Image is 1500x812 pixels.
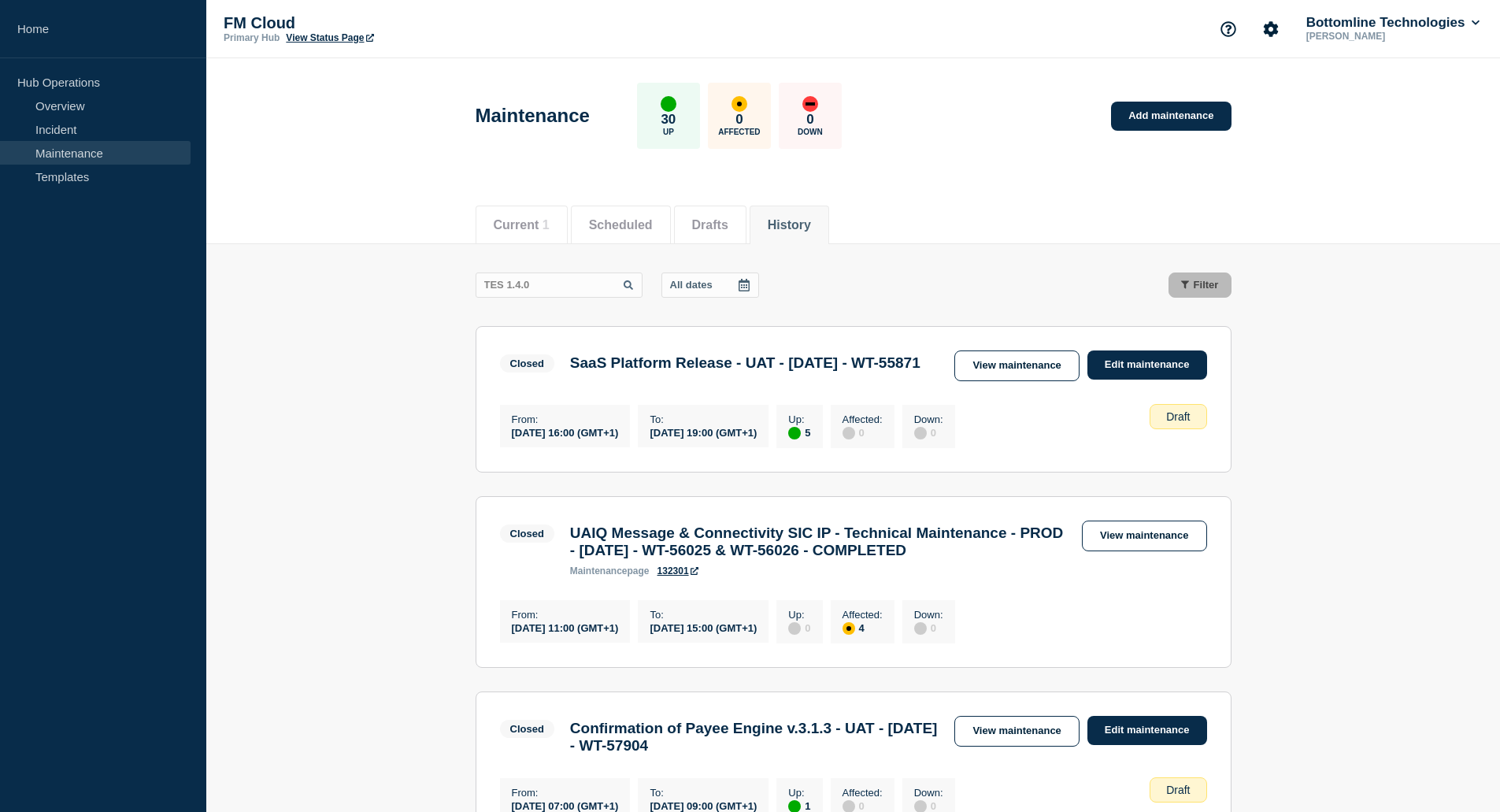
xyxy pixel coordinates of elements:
p: To : [650,609,757,621]
span: Filter [1194,279,1219,291]
a: View maintenance [954,350,1079,381]
div: 0 [914,425,943,439]
p: From : [512,609,619,621]
div: 5 [788,425,810,439]
p: 30 [661,112,676,128]
button: History [768,218,811,232]
div: disabled [914,427,927,439]
div: up [788,427,801,439]
a: Add maintenance [1111,102,1231,131]
p: Down : [914,413,943,425]
h3: UAIQ Message & Connectivity SIC IP - Technical Maintenance - PROD - [DATE] - WT-56025 & WT-56026 ... [570,525,1066,559]
h3: Confirmation of Payee Engine v.3.1.3 - UAT - [DATE] - WT-57904 [570,720,939,755]
a: View maintenance [954,716,1079,747]
p: Up : [788,787,810,799]
div: Closed [510,528,544,539]
div: disabled [788,622,801,635]
div: 0 [914,621,943,635]
div: down [802,96,818,112]
div: Closed [510,358,544,369]
p: Affected [718,128,760,136]
div: Closed [510,723,544,735]
div: affected [731,96,747,112]
span: maintenance [570,565,628,577]
button: Filter [1169,273,1231,298]
p: From : [512,787,619,799]
a: View Status Page [286,32,373,43]
p: All dates [670,279,713,291]
h3: SaaS Platform Release - UAT - [DATE] - WT-55871 [570,354,920,372]
a: 132301 [657,565,698,577]
div: [DATE] 15:00 (GMT+1) [650,621,757,634]
a: Edit maintenance [1087,716,1207,745]
p: Affected : [843,413,883,425]
div: [DATE] 11:00 (GMT+1) [512,621,619,634]
div: 0 [788,621,810,635]
button: Support [1212,13,1245,46]
button: Account settings [1254,13,1287,46]
a: Edit maintenance [1087,350,1207,380]
div: [DATE] 19:00 (GMT+1) [650,425,757,439]
div: up [661,96,676,112]
p: 0 [806,112,813,128]
button: All dates [661,273,759,298]
p: To : [650,413,757,425]
button: Bottomline Technologies [1303,15,1483,31]
p: Down : [914,787,943,799]
p: page [570,565,650,577]
button: Current 1 [494,218,550,232]
span: 1 [543,218,550,232]
p: Primary Hub [224,32,280,43]
div: [DATE] 07:00 (GMT+1) [512,799,619,812]
div: disabled [843,427,855,439]
p: To : [650,787,757,799]
div: disabled [914,622,927,635]
p: Affected : [843,787,883,799]
p: Down [798,128,823,136]
div: [DATE] 09:00 (GMT+1) [650,799,757,812]
p: Up : [788,609,810,621]
div: 0 [843,425,883,439]
input: Search maintenances [476,273,643,298]
h1: Maintenance [476,105,590,127]
div: affected [843,622,855,635]
p: [PERSON_NAME] [1303,31,1467,42]
p: From : [512,413,619,425]
p: 0 [735,112,743,128]
p: Down : [914,609,943,621]
p: Affected : [843,609,883,621]
p: Up : [788,413,810,425]
p: FM Cloud [224,14,539,32]
button: Drafts [692,218,728,232]
div: Draft [1150,404,1206,429]
p: Up [663,128,674,136]
div: Draft [1150,777,1206,803]
a: View maintenance [1082,521,1206,551]
button: Scheduled [589,218,653,232]
div: [DATE] 16:00 (GMT+1) [512,425,619,439]
div: 4 [843,621,883,635]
